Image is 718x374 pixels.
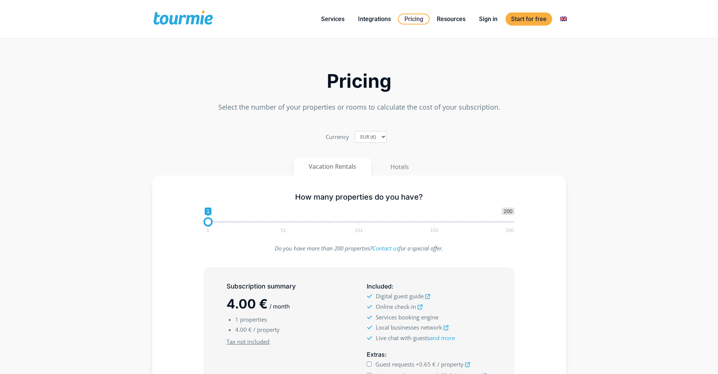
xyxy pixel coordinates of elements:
[204,192,514,202] h5: How many properties do you have?
[204,243,514,253] p: Do you have more than 200 properties? for a special offer.
[280,229,287,232] span: 51
[376,324,442,331] span: Local businesses network
[205,208,211,215] span: 1
[376,303,416,310] span: Online check-in
[240,316,267,323] span: properties
[398,14,430,24] a: Pricing
[205,229,210,232] span: 1
[372,244,399,252] a: Contact us
[367,282,491,291] h5: :
[152,72,566,90] h2: Pricing
[315,14,350,24] a: Services
[502,208,514,215] span: 200
[505,229,515,232] span: 200
[367,282,392,290] span: Included
[253,326,280,333] span: / property
[235,326,252,333] span: 4.00 €
[326,132,349,142] label: Currency
[554,14,573,24] a: Switch to
[416,360,436,368] span: +0.65 €
[376,313,438,321] span: Services booking engine
[430,334,455,342] a: and more
[294,158,371,176] button: Vacation Rentals
[367,351,385,358] span: Extras
[429,229,439,232] span: 150
[352,14,397,24] a: Integrations
[227,282,351,291] h5: Subscription summary
[367,350,491,359] h5: :
[376,334,455,342] span: Live chat with guests
[269,303,290,310] span: / month
[227,296,268,311] span: 4.00 €
[375,158,424,176] button: Hotels
[354,229,364,232] span: 101
[152,102,566,112] p: Select the number of your properties or rooms to calculate the cost of your subscription.
[375,360,414,368] span: Guest requests
[437,360,464,368] span: / property
[376,292,424,300] span: Digital guest guide
[235,316,239,323] span: 1
[505,12,552,26] a: Start for free
[431,14,471,24] a: Resources
[227,338,269,345] u: Tax not included
[473,14,503,24] a: Sign in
